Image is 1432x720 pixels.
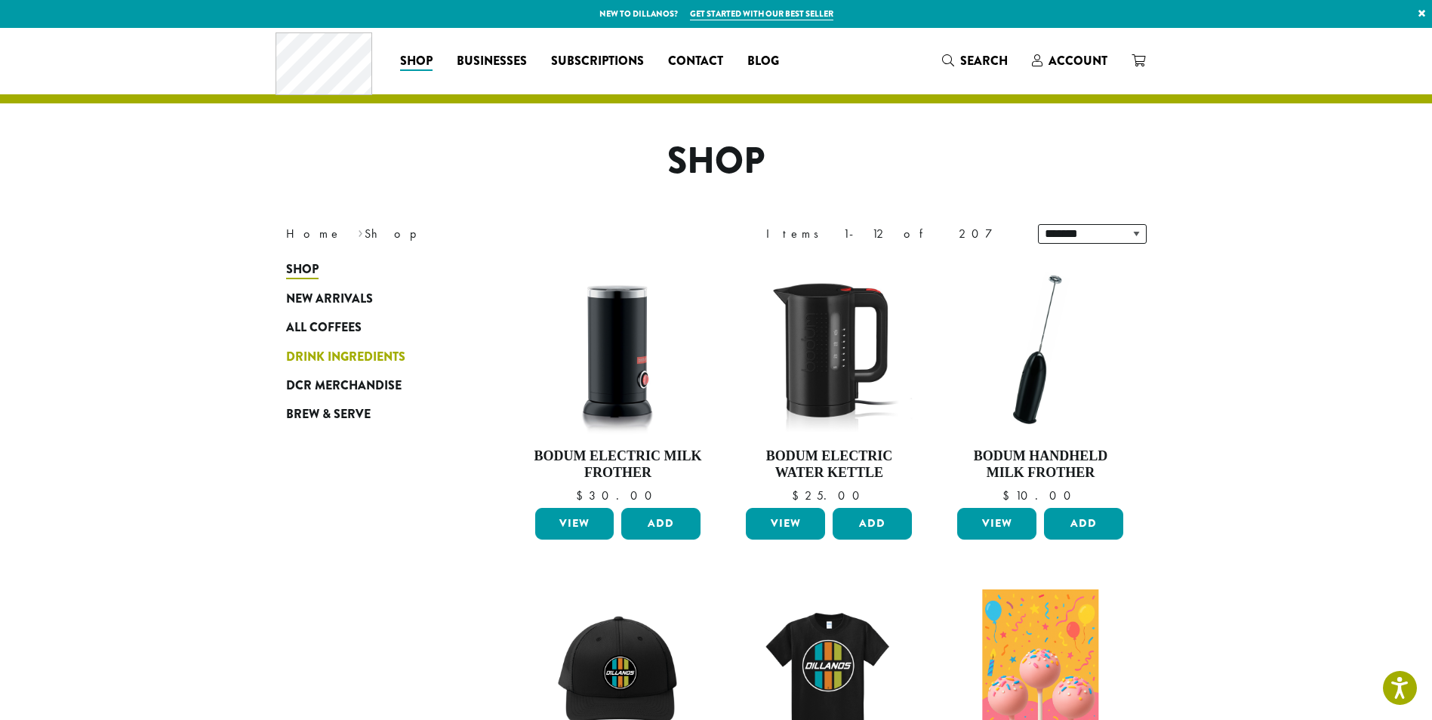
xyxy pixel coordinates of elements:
span: All Coffees [286,318,362,337]
span: Drink Ingredients [286,348,405,367]
a: View [957,508,1036,540]
span: Shop [400,52,433,71]
span: Subscriptions [551,52,644,71]
span: Account [1049,52,1107,69]
bdi: 10.00 [1002,488,1078,503]
bdi: 25.00 [792,488,867,503]
a: Bodum Electric Milk Frother $30.00 [531,263,705,502]
a: View [746,508,825,540]
h1: Shop [275,140,1158,183]
button: Add [621,508,701,540]
span: Blog [747,52,779,71]
span: Contact [668,52,723,71]
a: Brew & Serve [286,400,467,429]
a: DCR Merchandise [286,371,467,400]
button: Add [1044,508,1123,540]
a: Bodum Electric Water Kettle $25.00 [742,263,916,502]
nav: Breadcrumb [286,225,694,243]
a: Home [286,226,342,242]
span: New Arrivals [286,290,373,309]
bdi: 30.00 [576,488,659,503]
a: Shop [286,255,467,284]
a: All Coffees [286,313,467,342]
img: DP3955.01.png [742,263,916,436]
img: DP3954.01-002.png [531,263,704,436]
div: Items 1-12 of 207 [766,225,1015,243]
span: Brew & Serve [286,405,371,424]
span: $ [1002,488,1015,503]
span: DCR Merchandise [286,377,402,395]
h4: Bodum Handheld Milk Frother [953,448,1127,481]
a: Shop [388,49,445,73]
span: $ [792,488,805,503]
span: Shop [286,260,319,279]
a: Get started with our best seller [690,8,833,20]
h4: Bodum Electric Milk Frother [531,448,705,481]
a: New Arrivals [286,285,467,313]
a: View [535,508,614,540]
h4: Bodum Electric Water Kettle [742,448,916,481]
span: Search [960,52,1008,69]
a: Bodum Handheld Milk Frother $10.00 [953,263,1127,502]
img: DP3927.01-002.png [953,263,1127,436]
a: Search [930,48,1020,73]
span: $ [576,488,589,503]
span: Businesses [457,52,527,71]
button: Add [833,508,912,540]
a: Drink Ingredients [286,342,467,371]
span: › [358,220,363,243]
